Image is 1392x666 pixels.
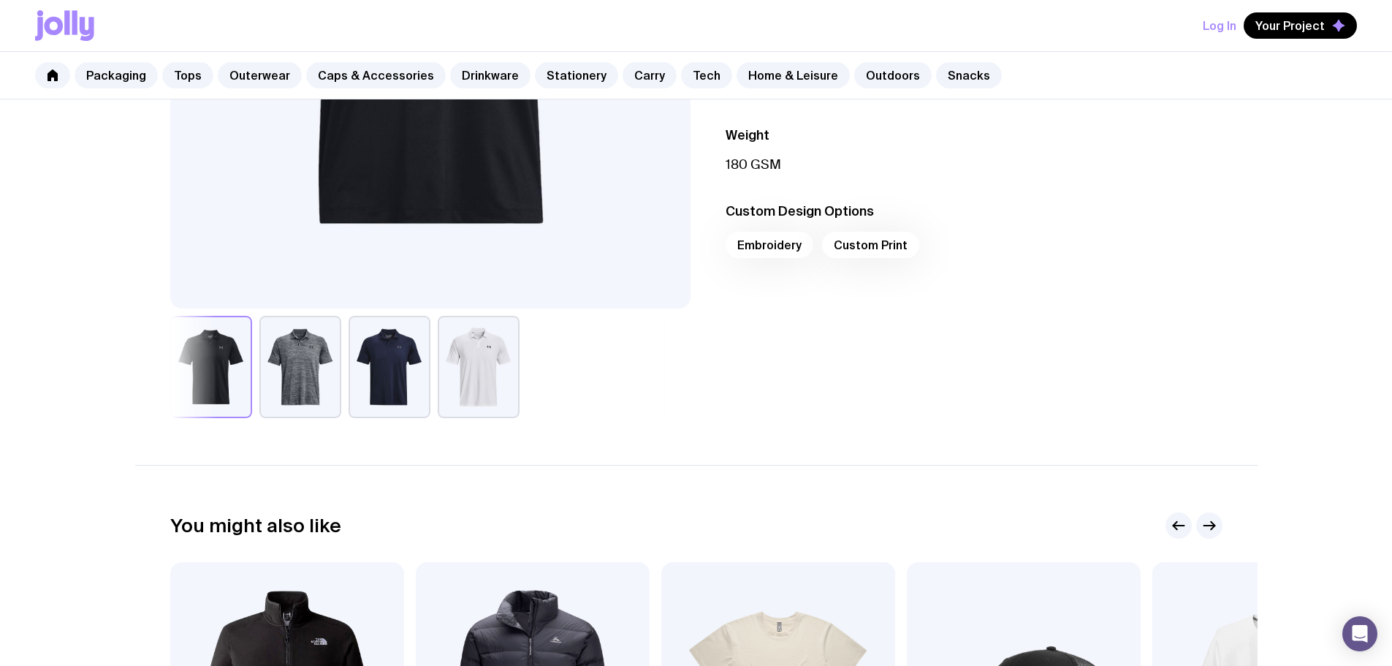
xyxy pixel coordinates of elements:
a: Outdoors [854,62,932,88]
a: Tops [162,62,213,88]
a: Outerwear [218,62,302,88]
h3: Custom Design Options [726,203,1222,220]
h3: Weight [726,126,1222,144]
a: Drinkware [450,62,530,88]
span: Your Project [1255,18,1325,33]
a: Packaging [75,62,158,88]
p: 180 GSM [726,156,1222,173]
button: Log In [1203,12,1236,39]
div: Open Intercom Messenger [1342,616,1377,651]
h2: You might also like [170,515,341,537]
a: Tech [681,62,732,88]
a: Home & Leisure [737,62,850,88]
a: Carry [623,62,677,88]
button: Your Project [1244,12,1357,39]
a: Caps & Accessories [306,62,446,88]
a: Stationery [535,62,618,88]
a: Snacks [936,62,1002,88]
